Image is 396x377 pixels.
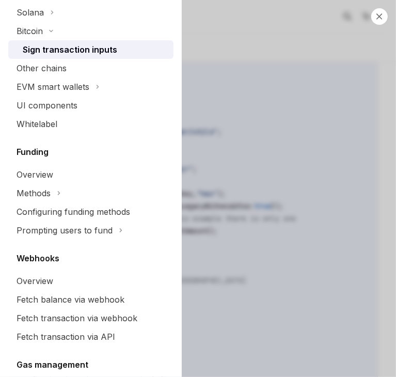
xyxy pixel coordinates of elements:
[17,224,113,237] div: Prompting users to fund
[17,187,51,199] div: Methods
[8,96,173,115] a: UI components
[17,25,43,37] div: Bitcoin
[8,202,173,221] a: Configuring funding methods
[17,146,49,158] h5: Funding
[8,165,173,184] a: Overview
[17,6,44,19] div: Solana
[8,327,173,346] a: Fetch transaction via API
[17,275,53,287] div: Overview
[17,118,57,130] div: Whitelabel
[8,272,173,290] a: Overview
[17,252,59,264] h5: Webhooks
[17,331,115,343] div: Fetch transaction via API
[8,40,173,59] a: Sign transaction inputs
[17,293,124,306] div: Fetch balance via webhook
[17,168,53,181] div: Overview
[17,81,89,93] div: EVM smart wallets
[17,62,67,74] div: Other chains
[17,99,77,112] div: UI components
[23,43,117,56] div: Sign transaction inputs
[8,290,173,309] a: Fetch balance via webhook
[8,309,173,327] a: Fetch transaction via webhook
[8,59,173,77] a: Other chains
[17,358,88,371] h5: Gas management
[17,206,130,218] div: Configuring funding methods
[8,115,173,133] a: Whitelabel
[17,312,137,324] div: Fetch transaction via webhook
